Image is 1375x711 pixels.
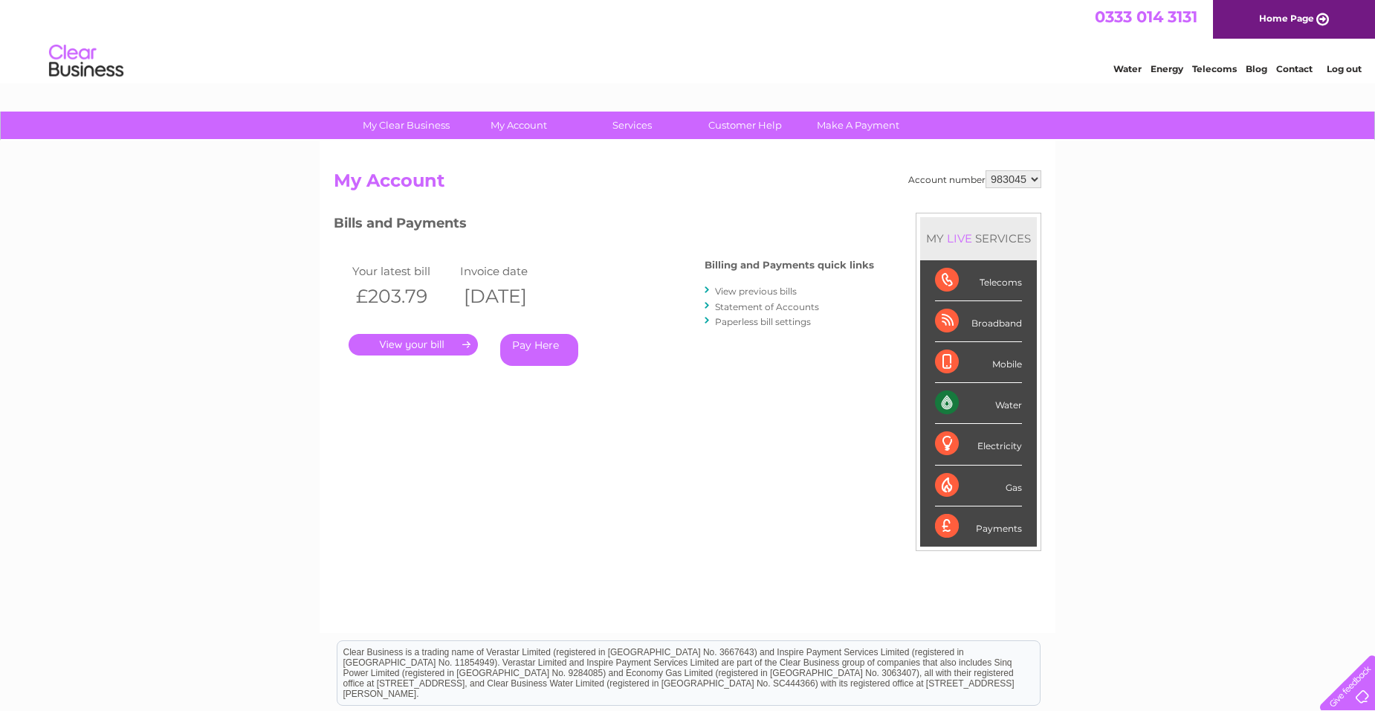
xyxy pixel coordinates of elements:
[349,281,456,312] th: £203.79
[456,281,564,312] th: [DATE]
[797,112,919,139] a: Make A Payment
[935,301,1022,342] div: Broadband
[908,170,1041,188] div: Account number
[456,261,564,281] td: Invoice date
[1095,7,1197,26] a: 0333 014 3131
[1327,63,1362,74] a: Log out
[334,213,874,239] h3: Bills and Payments
[684,112,806,139] a: Customer Help
[1151,63,1183,74] a: Energy
[935,506,1022,547] div: Payments
[334,170,1041,199] h2: My Account
[337,8,1040,72] div: Clear Business is a trading name of Verastar Limited (registered in [GEOGRAPHIC_DATA] No. 3667643...
[349,334,478,355] a: .
[1113,63,1142,74] a: Water
[935,466,1022,506] div: Gas
[715,301,819,312] a: Statement of Accounts
[705,260,874,271] h4: Billing and Payments quick links
[1246,63,1267,74] a: Blog
[1192,63,1237,74] a: Telecoms
[935,342,1022,383] div: Mobile
[920,217,1037,260] div: MY SERVICES
[345,112,467,139] a: My Clear Business
[1276,63,1313,74] a: Contact
[935,260,1022,301] div: Telecoms
[500,334,578,366] a: Pay Here
[571,112,693,139] a: Services
[935,424,1022,465] div: Electricity
[715,286,797,297] a: View previous bills
[458,112,580,139] a: My Account
[48,39,124,84] img: logo.png
[715,316,811,327] a: Paperless bill settings
[935,383,1022,424] div: Water
[944,231,975,245] div: LIVE
[349,261,456,281] td: Your latest bill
